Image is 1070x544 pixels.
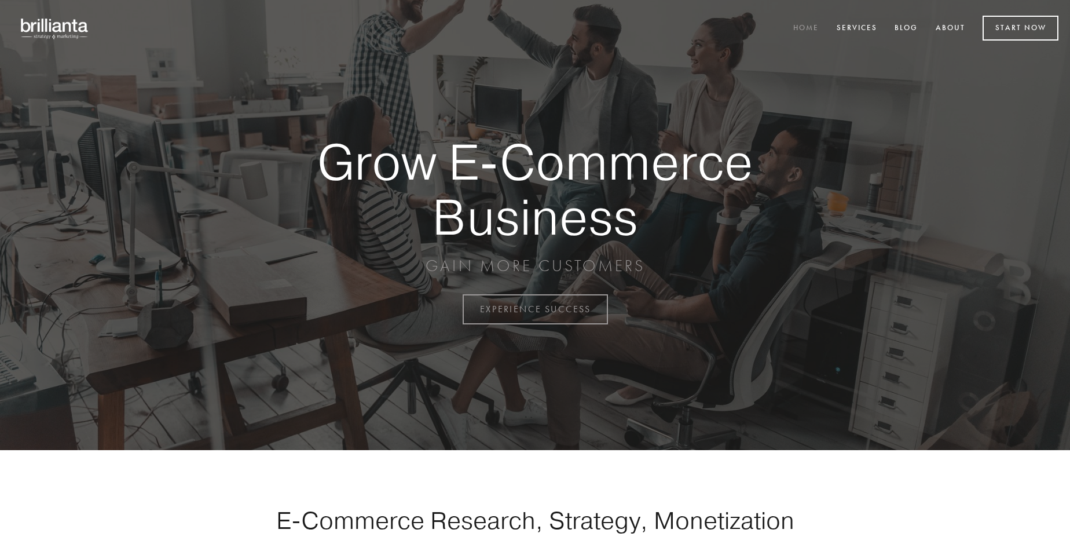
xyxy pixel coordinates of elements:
a: Home [786,19,826,38]
a: EXPERIENCE SUCCESS [463,294,608,324]
strong: Grow E-Commerce Business [277,134,793,244]
img: brillianta - research, strategy, marketing [12,12,98,45]
p: GAIN MORE CUSTOMERS [277,255,793,276]
a: About [928,19,973,38]
h1: E-Commerce Research, Strategy, Monetization [240,506,830,535]
a: Blog [887,19,925,38]
a: Start Now [983,16,1058,41]
a: Services [829,19,885,38]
